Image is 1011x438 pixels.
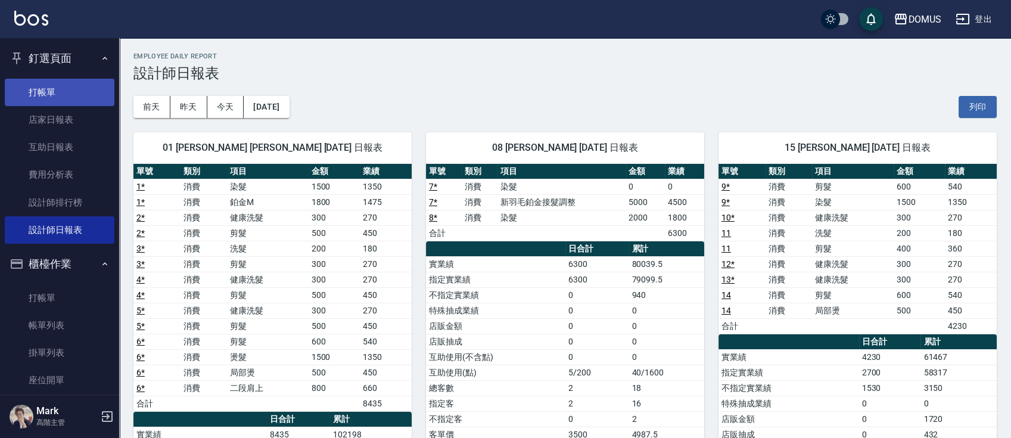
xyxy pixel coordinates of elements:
th: 累計 [920,334,997,350]
td: 0 [626,179,665,194]
th: 業績 [665,164,704,179]
th: 單號 [426,164,462,179]
td: 店販金額 [426,318,565,334]
td: 消費 [181,194,228,210]
td: 健康洗髮 [812,210,893,225]
a: 營業儀表板 [5,394,114,422]
td: 局部燙 [812,303,893,318]
td: 消費 [181,210,228,225]
td: 消費 [766,179,813,194]
button: 釘選頁面 [5,43,114,74]
button: 櫃檯作業 [5,248,114,279]
td: 80039.5 [629,256,704,272]
td: 0 [565,334,629,349]
td: 消費 [766,303,813,318]
td: 剪髮 [812,287,893,303]
td: 270 [945,272,997,287]
td: 500 [309,225,360,241]
td: 鉑金M [227,194,308,210]
td: 染髮 [497,179,626,194]
th: 類別 [181,164,228,179]
td: 500 [309,318,360,334]
td: 特殊抽成業績 [426,303,565,318]
td: 1500 [309,349,360,365]
img: Person [10,405,33,428]
td: 剪髮 [227,318,308,334]
td: 消費 [766,287,813,303]
td: 1500 [894,194,945,210]
td: 合計 [718,318,766,334]
a: 設計師排行榜 [5,189,114,216]
th: 金額 [894,164,945,179]
td: 染髮 [497,210,626,225]
h2: Employee Daily Report [133,52,997,60]
td: 店販金額 [718,411,859,427]
td: 消費 [181,349,228,365]
th: 金額 [309,164,360,179]
td: 540 [945,179,997,194]
td: 58317 [920,365,997,380]
td: 指定實業績 [426,272,565,287]
span: 08 [PERSON_NAME] [DATE] 日報表 [440,142,690,154]
td: 180 [945,225,997,241]
td: 360 [945,241,997,256]
td: 450 [360,318,412,334]
td: 健康洗髮 [812,256,893,272]
td: 合計 [133,396,181,411]
td: 6300 [665,225,704,241]
td: 消費 [181,334,228,349]
a: 14 [721,290,731,300]
p: 高階主管 [36,417,97,428]
td: 剪髮 [227,287,308,303]
td: 1530 [859,380,921,396]
td: 0 [565,303,629,318]
td: 洗髮 [812,225,893,241]
a: 11 [721,228,731,238]
td: 2700 [859,365,921,380]
a: 店家日報表 [5,106,114,133]
th: 單號 [133,164,181,179]
td: 5/200 [565,365,629,380]
td: 二段肩上 [227,380,308,396]
button: 列印 [959,96,997,118]
td: 2 [629,411,704,427]
button: 昨天 [170,96,207,118]
td: 300 [309,272,360,287]
td: 消費 [766,194,813,210]
td: 染髮 [812,194,893,210]
td: 消費 [181,225,228,241]
td: 540 [945,287,997,303]
td: 消費 [181,272,228,287]
th: 業績 [360,164,412,179]
td: 0 [859,411,921,427]
th: 累計 [629,241,704,257]
button: save [859,7,883,31]
td: 健康洗髮 [227,210,308,225]
td: 消費 [181,256,228,272]
td: 450 [360,225,412,241]
td: 剪髮 [227,256,308,272]
td: 不指定實業績 [718,380,859,396]
td: 800 [309,380,360,396]
th: 單號 [718,164,766,179]
td: 健康洗髮 [812,272,893,287]
th: 累計 [330,412,412,427]
td: 消費 [462,194,497,210]
td: 健康洗髮 [227,303,308,318]
td: 1720 [920,411,997,427]
button: 今天 [207,96,244,118]
div: DOMUS [908,12,941,27]
img: Logo [14,11,48,26]
td: 1350 [360,179,412,194]
td: 消費 [766,225,813,241]
td: 0 [565,349,629,365]
a: 座位開單 [5,366,114,394]
th: 日合計 [565,241,629,257]
a: 打帳單 [5,79,114,106]
span: 01 [PERSON_NAME] [PERSON_NAME] [DATE] 日報表 [148,142,397,154]
td: 指定客 [426,396,565,411]
th: 日合計 [859,334,921,350]
td: 3150 [920,380,997,396]
td: 剪髮 [812,179,893,194]
th: 業績 [945,164,997,179]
